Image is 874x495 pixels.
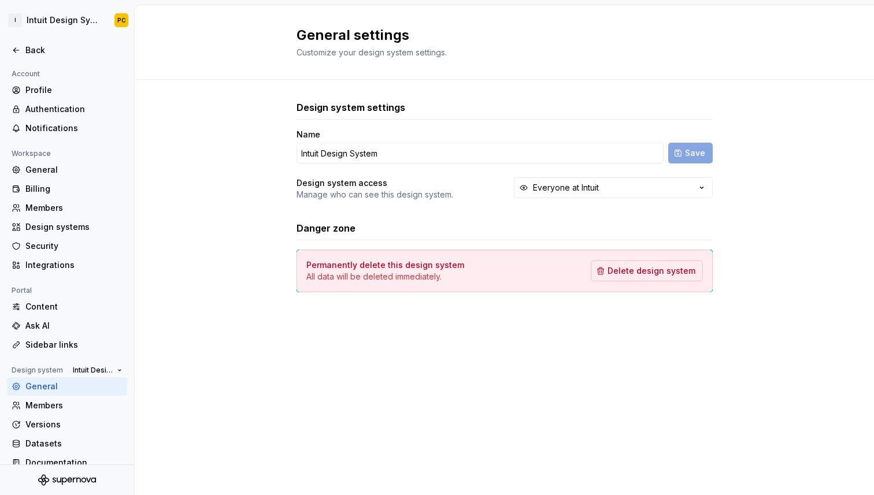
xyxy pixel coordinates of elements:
[306,259,464,271] h4: Permanently delete this design system
[25,183,123,195] div: Billing
[608,265,695,277] span: Delete design system
[297,129,320,140] label: Name
[25,320,123,332] div: Ask AI
[297,177,387,189] h4: Design system access
[25,457,123,468] div: Documentation
[306,271,464,282] p: All data will be deleted immediately.
[7,396,127,415] a: Members
[25,301,123,312] div: Content
[514,177,713,198] button: Everyone at Intuit
[297,189,453,200] p: Manage who can see this design system.
[25,122,123,134] div: Notifications
[7,100,127,118] a: Authentication
[25,259,123,271] div: Integrations
[297,221,355,235] h3: Danger zone
[7,284,36,297] div: Portal
[297,26,699,44] h2: General settings
[25,339,123,351] div: Sidebar links
[73,366,113,375] span: Intuit Design System
[7,218,127,236] a: Design systems
[25,44,123,56] div: Back
[7,317,127,335] a: Ask AI
[7,453,127,472] a: Documentation
[297,47,447,57] span: Customize your design system settings.
[7,81,127,99] a: Profile
[533,182,599,193] div: Everyone at Intuit
[25,164,123,176] div: General
[7,415,127,434] a: Versions
[25,84,123,96] div: Profile
[7,161,127,179] a: General
[25,221,123,233] div: Design systems
[7,297,127,316] a: Content
[27,14,101,26] div: Intuit Design System
[7,67,45,81] div: Account
[25,419,123,430] div: Versions
[7,180,127,198] a: Billing
[25,103,123,115] div: Authentication
[7,199,127,217] a: Members
[25,438,123,449] div: Datasets
[25,400,123,411] div: Members
[297,101,405,114] h3: Design system settings
[25,240,123,252] div: Security
[25,381,123,392] div: General
[8,13,22,27] div: I
[7,119,127,137] a: Notifications
[25,202,123,214] div: Members
[2,8,132,33] button: IIntuit Design SystemPC
[7,41,127,59] a: Back
[7,336,127,354] a: Sidebar links
[591,260,703,281] button: Delete design system
[7,434,127,453] a: Datasets
[7,237,127,255] a: Security
[7,363,68,377] div: Design system
[7,256,127,274] a: Integrations
[38,474,96,486] svg: Supernova Logo
[7,147,55,161] div: Workspace
[117,16,126,25] div: PC
[7,377,127,396] a: General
